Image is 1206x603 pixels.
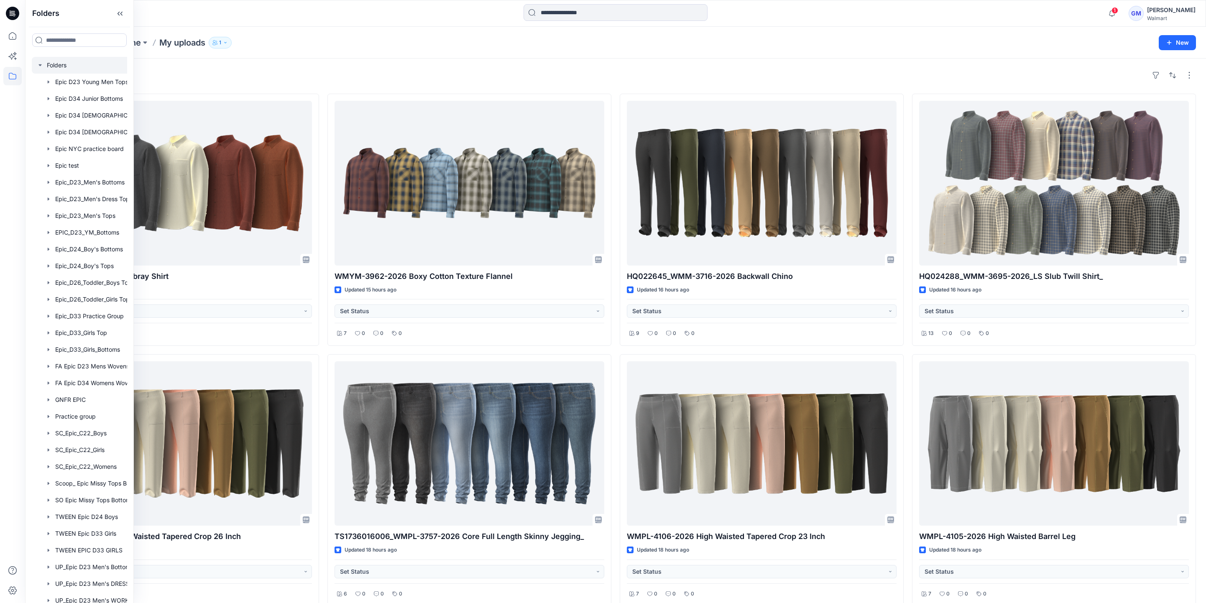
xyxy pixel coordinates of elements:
p: 0 [362,329,365,338]
p: Updated 16 hours ago [637,286,689,294]
p: HQ022645_WMM-3716-2026 Backwall Chino [627,271,897,282]
p: 0 [399,590,402,598]
p: 0 [362,590,365,598]
p: 0 [691,590,694,598]
p: 0 [965,590,968,598]
p: 0 [986,329,989,338]
p: WMPL-4106-2026 High Waisted Tapered Crop 26 Inch [42,531,312,542]
p: Updated 18 hours ago [345,546,397,554]
div: Walmart [1147,15,1196,21]
button: 1 [209,37,232,49]
p: 7 [636,590,639,598]
p: 0 [967,329,971,338]
p: 9 [636,329,639,338]
a: WMYM-3962-2026 Boxy Cotton Texture Flannel [335,101,604,266]
p: WMYM-3962-2026 Boxy Cotton Texture Flannel [335,271,604,282]
p: 0 [399,329,402,338]
p: TS1736016006_WMPL-3757-2026 Core Full Length Skinny Jegging_ [335,531,604,542]
p: 0 [381,590,384,598]
span: 1 [1111,7,1118,14]
p: Updated 16 hours ago [929,286,981,294]
div: GM [1129,6,1144,21]
a: WMPL-4106-2026 High Waisted Tapered Crop 23 Inch [627,361,897,526]
p: 0 [673,329,676,338]
p: My uploads [159,37,205,49]
a: WMPL-4105-2026 High Waisted Barrel Leg [919,361,1189,526]
p: Updated 15 hours ago [345,286,396,294]
div: [PERSON_NAME] [1147,5,1196,15]
p: WMPL-4105-2026 High Waisted Barrel Leg [919,531,1189,542]
a: TS1736016006_WMPL-3757-2026 Core Full Length Skinny Jegging_ [335,361,604,526]
p: WMPL-4106-2026 High Waisted Tapered Crop 23 Inch [627,531,897,542]
p: WMM-4060-2026 Chambray Shirt [42,271,312,282]
a: HQ024288_WMM-3695-2026_LS Slub Twill Shirt_ [919,101,1189,266]
p: Updated 18 hours ago [929,546,981,554]
p: 6 [344,590,347,598]
p: 0 [946,590,950,598]
p: 13 [928,329,934,338]
p: 0 [949,329,952,338]
p: 7 [344,329,347,338]
p: 0 [983,590,986,598]
p: 0 [691,329,695,338]
p: 0 [380,329,383,338]
p: 0 [672,590,676,598]
p: HQ024288_WMM-3695-2026_LS Slub Twill Shirt_ [919,271,1189,282]
a: WMPL-4106-2026 High Waisted Tapered Crop 26 Inch [42,361,312,526]
p: 1 [219,38,221,47]
p: 0 [654,590,657,598]
a: HQ022645_WMM-3716-2026 Backwall Chino [627,101,897,266]
button: New [1159,35,1196,50]
p: 0 [654,329,658,338]
p: 7 [928,590,931,598]
a: WMM-4060-2026 Chambray Shirt [42,101,312,266]
p: Updated 18 hours ago [637,546,689,554]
